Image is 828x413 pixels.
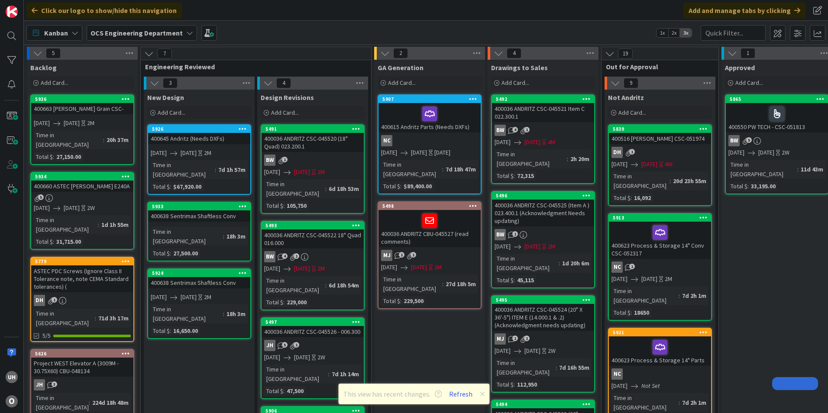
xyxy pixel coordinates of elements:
div: 2W [548,346,556,355]
span: [DATE] [34,203,50,213]
a: 5913400623 Process & Storage 14" Conv CSC-052317NC[DATE][DATE]2MTime in [GEOGRAPHIC_DATA]:7d 2h 1... [608,213,712,321]
div: Project WEST Elevator A (3009M - 30.75X60) CBU-048134 [31,358,133,377]
div: NC [611,261,623,273]
div: 5493 [262,222,364,229]
div: 5926 [148,125,250,133]
button: Refresh [446,388,475,400]
span: 1 [512,231,518,237]
div: 1d 1h 55m [99,220,131,229]
div: 18h 3m [224,309,248,319]
div: Time in [GEOGRAPHIC_DATA] [151,227,223,246]
div: 5498 [378,202,481,210]
div: 5491400036 ANDRITZ CSC-045520 (18" Quad) 023.200.1 [262,125,364,152]
span: [DATE] [524,242,540,251]
span: [DATE] [264,353,280,362]
div: Time in [GEOGRAPHIC_DATA] [34,309,95,328]
div: 400036 ANDRITZ CSC-045526 - 006.300 [262,326,364,337]
div: 2M [204,293,211,302]
span: [DATE] [495,346,511,355]
div: 7d 2h 1m [680,291,708,300]
span: [DATE] [611,381,627,390]
span: : [53,237,54,246]
div: 5936 [35,96,133,102]
div: 2W [317,353,325,362]
div: Total $ [264,297,283,307]
span: : [215,165,216,174]
div: DH [611,147,623,158]
div: 72,315 [515,171,536,181]
a: 5936400663 [PERSON_NAME] Grain CSC-[DATE][DATE]2MTime in [GEOGRAPHIC_DATA]:20h 37mTotal $:27,150.00 [30,94,134,165]
div: 27,500.00 [171,248,200,258]
span: 1 [512,336,518,341]
span: [DATE] [524,138,540,147]
div: 5491 [262,125,364,133]
div: 5865400550 PW TECH - CSC-051813 [726,95,828,132]
div: BW [495,125,506,136]
span: 1 [524,336,530,341]
div: 31,715.00 [54,237,83,246]
span: Add Card... [271,109,299,116]
div: 400615 Andritz Parts (Needs DXFs) [378,103,481,132]
div: DH [31,295,133,306]
div: 7d 1h 57m [216,165,248,174]
div: Time in [GEOGRAPHIC_DATA] [611,171,670,190]
div: 2M [317,264,325,273]
span: : [514,380,515,389]
span: : [747,181,749,191]
div: Total $ [264,386,283,396]
span: Add Card... [501,79,529,87]
a: 5493400036 ANDRITZ CSC-045522 18" Quad 016.000BW[DATE][DATE]2MTime in [GEOGRAPHIC_DATA]:6d 18h 54... [261,221,365,310]
div: 1d 20h 6m [560,258,592,268]
div: 5933400638 Sentrimax Shaftless Conv [148,203,250,222]
div: Total $ [495,171,514,181]
div: Time in [GEOGRAPHIC_DATA] [34,215,98,234]
div: DH [34,295,45,306]
div: 5924 [148,269,250,277]
span: [DATE] [611,274,627,284]
div: 5865 [730,96,828,102]
div: 5933 [148,203,250,210]
span: [DATE] [181,293,197,302]
div: 105,750 [285,201,309,210]
span: [DATE] [64,119,80,128]
span: [DATE] [641,160,657,169]
input: Quick Filter... [701,25,766,41]
div: 18h 3m [224,232,248,241]
div: BW [262,155,364,166]
span: : [797,165,799,174]
div: 400638 Sentrimax Shaftless Conv [148,277,250,288]
div: 5495 [492,296,594,304]
div: 5495 [496,297,594,303]
a: 5926400645 Andritz (Needs DXFs)[DATE][DATE]2MTime in [GEOGRAPHIC_DATA]:7d 1h 57mTotal $:$67,920.00 [147,124,251,195]
div: 6d 18h 53m [327,184,361,194]
span: : [325,281,327,290]
a: 5839400516 [PERSON_NAME] CSC-051974DH[DATE][DATE]4WTime in [GEOGRAPHIC_DATA]:20d 23h 55mTotal $:1... [608,124,712,206]
div: 5921 [609,329,711,336]
div: 5496400036 ANDRITZ CSC-045525 (Item A ) 023.400.1 (Acknowledgment Needs updating) [492,192,594,226]
span: : [223,309,224,319]
span: 1 [629,264,635,269]
div: 5493400036 ANDRITZ CSC-045522 18" Quad 016.000 [262,222,364,248]
div: Time in [GEOGRAPHIC_DATA] [264,276,325,295]
span: Add Card... [41,79,68,87]
span: Add Card... [158,109,185,116]
span: [DATE] [294,168,310,177]
div: Total $ [264,201,283,210]
span: : [679,291,680,300]
div: Time in [GEOGRAPHIC_DATA] [495,149,567,168]
div: Total $ [151,182,170,191]
div: 5907 [382,96,481,102]
span: : [98,220,99,229]
div: 400663 [PERSON_NAME] Grain CSC- [31,103,133,114]
div: 4M [548,138,555,147]
a: 5495400036 ANDRITZ CSC-045524 (20" X 36'-5") ITEM E (14.000.1 & .2) (Acknowledgment needs updatin... [491,295,595,393]
div: 5497400036 ANDRITZ CSC-045526 - 006.300 [262,318,364,337]
div: 229,500 [401,296,426,306]
div: 2M [548,242,555,251]
div: 5924400638 Sentrimax Shaftless Conv [148,269,250,288]
div: Time in [GEOGRAPHIC_DATA] [34,130,103,149]
div: 5779ASTEC PDC Screws (Ignore Class II Tolerance note, note CEMA Standard tolerances) ( [31,258,133,292]
div: 5921400623 Process & Storage 14" Parts [609,329,711,366]
div: Time in [GEOGRAPHIC_DATA] [381,160,442,179]
div: BW [492,229,594,240]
